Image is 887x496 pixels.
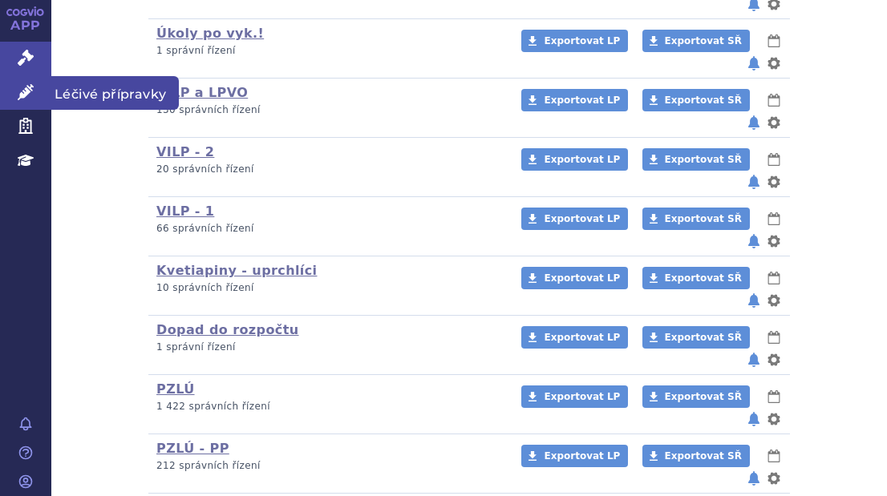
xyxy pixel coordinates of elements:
a: Exportovat LP [521,148,628,171]
span: Exportovat LP [544,154,620,165]
a: Exportovat LP [521,385,628,408]
button: notifikace [746,409,762,429]
button: nastavení [766,232,782,251]
button: nastavení [766,113,782,132]
p: 1 422 správních řízení [156,400,500,413]
a: Exportovat LP [521,445,628,467]
button: lhůty [766,387,782,406]
a: Kvetiapiny - uprchlíci [156,263,318,278]
button: notifikace [746,232,762,251]
a: Exportovat SŘ [642,89,750,111]
button: nastavení [766,409,782,429]
button: notifikace [746,469,762,488]
a: Exportovat SŘ [642,445,750,467]
a: VILP a LPVO [156,85,248,100]
span: Exportovat SŘ [665,332,742,343]
a: Exportovat LP [521,208,628,230]
span: Exportovat SŘ [665,450,742,462]
a: Exportovat SŘ [642,208,750,230]
a: VILP - 1 [156,204,214,219]
a: Exportovat SŘ [642,267,750,289]
span: Exportovat SŘ [665,213,742,224]
button: nastavení [766,350,782,369]
button: notifikace [746,172,762,192]
p: 66 správních řízení [156,222,500,236]
a: VILP - 2 [156,144,214,159]
a: Exportovat LP [521,267,628,289]
button: nastavení [766,172,782,192]
p: 10 správních řízení [156,281,500,295]
a: PZLÚ [156,381,195,397]
a: Dopad do rozpočtu [156,322,299,337]
span: Exportovat LP [544,213,620,224]
button: nastavení [766,469,782,488]
span: Exportovat SŘ [665,154,742,165]
button: lhůty [766,268,782,288]
a: Exportovat LP [521,326,628,349]
span: Exportovat SŘ [665,95,742,106]
a: Exportovat LP [521,30,628,52]
button: notifikace [746,291,762,310]
p: 1 správní řízení [156,44,500,58]
p: 20 správních řízení [156,163,500,176]
a: PZLÚ - PP [156,441,229,456]
span: Exportovat SŘ [665,272,742,284]
button: notifikace [746,350,762,369]
button: nastavení [766,54,782,73]
button: lhůty [766,209,782,228]
a: Exportovat SŘ [642,385,750,408]
span: Exportovat SŘ [665,35,742,46]
button: notifikace [746,54,762,73]
button: nastavení [766,291,782,310]
button: lhůty [766,328,782,347]
a: Exportovat SŘ [642,148,750,171]
a: Exportovat LP [521,89,628,111]
a: Exportovat SŘ [642,326,750,349]
span: Léčivé přípravky [51,76,179,110]
button: lhůty [766,91,782,110]
span: Exportovat LP [544,35,620,46]
span: Exportovat LP [544,450,620,462]
span: Exportovat LP [544,95,620,106]
a: Exportovat SŘ [642,30,750,52]
p: 130 správních řízení [156,103,500,117]
span: Exportovat LP [544,332,620,343]
a: Úkoly po vyk.! [156,26,264,41]
button: notifikace [746,113,762,132]
button: lhůty [766,150,782,169]
span: Exportovat SŘ [665,391,742,402]
p: 1 správní řízení [156,341,500,354]
button: lhůty [766,31,782,50]
span: Exportovat LP [544,272,620,284]
p: 212 správních řízení [156,459,500,473]
button: lhůty [766,446,782,466]
span: Exportovat LP [544,391,620,402]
